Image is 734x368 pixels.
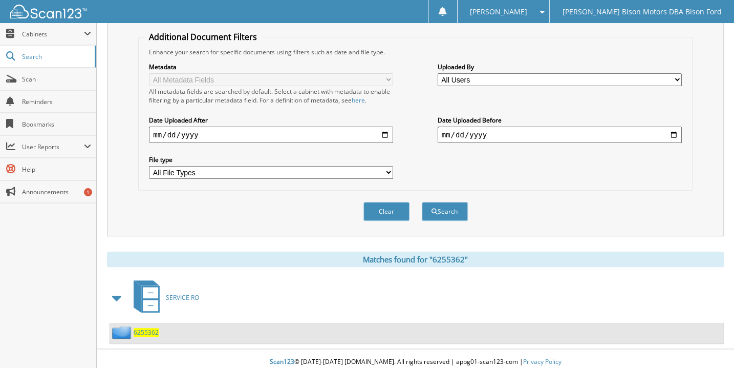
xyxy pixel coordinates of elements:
[112,326,134,339] img: folder2.png
[22,30,84,38] span: Cabinets
[22,188,91,196] span: Announcements
[22,75,91,84] span: Scan
[22,142,84,151] span: User Reports
[270,357,294,366] span: Scan123
[84,188,92,196] div: 1
[166,293,199,302] span: SERVICE RO
[134,328,159,337] a: 6255362
[438,116,682,125] label: Date Uploaded Before
[127,277,199,318] a: SERVICE RO
[107,252,724,267] div: Matches found for "6255362"
[144,31,262,43] legend: Additional Document Filters
[149,155,393,164] label: File type
[438,63,682,71] label: Uploaded By
[363,202,409,221] button: Clear
[22,165,91,174] span: Help
[563,9,722,15] span: [PERSON_NAME] Bison Motors DBA Bison Ford
[22,97,91,106] span: Reminders
[149,87,393,105] div: All metadata fields are searched by default. Select a cabinet with metadata to enable filtering b...
[683,319,734,368] iframe: Chat Widget
[10,5,87,18] img: scan123-logo-white.svg
[22,120,91,129] span: Bookmarks
[149,63,393,71] label: Metadata
[149,116,393,125] label: Date Uploaded After
[422,202,468,221] button: Search
[352,96,365,105] a: here
[144,48,687,56] div: Enhance your search for specific documents using filters such as date and file type.
[523,357,562,366] a: Privacy Policy
[438,127,682,143] input: end
[22,52,90,61] span: Search
[149,127,393,143] input: start
[470,9,527,15] span: [PERSON_NAME]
